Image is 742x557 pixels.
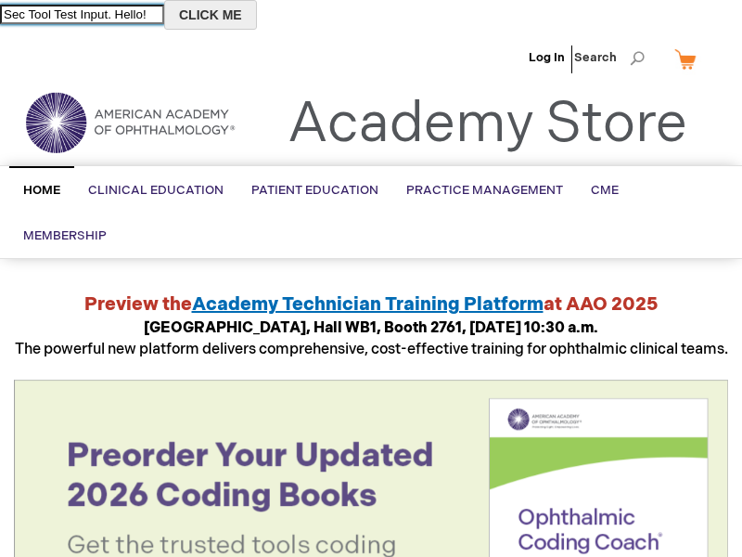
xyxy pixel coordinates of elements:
[192,293,544,316] a: Academy Technician Training Platform
[84,293,659,316] strong: Preview the at AAO 2025
[23,183,60,198] span: Home
[529,50,565,65] a: Log In
[23,228,107,243] span: Membership
[144,319,598,337] strong: [GEOGRAPHIC_DATA], Hall WB1, Booth 2761, [DATE] 10:30 a.m.
[591,183,619,198] span: CME
[288,91,687,158] a: Academy Store
[15,319,728,358] span: The powerful new platform delivers comprehensive, cost-effective training for ophthalmic clinical...
[574,39,645,76] span: Search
